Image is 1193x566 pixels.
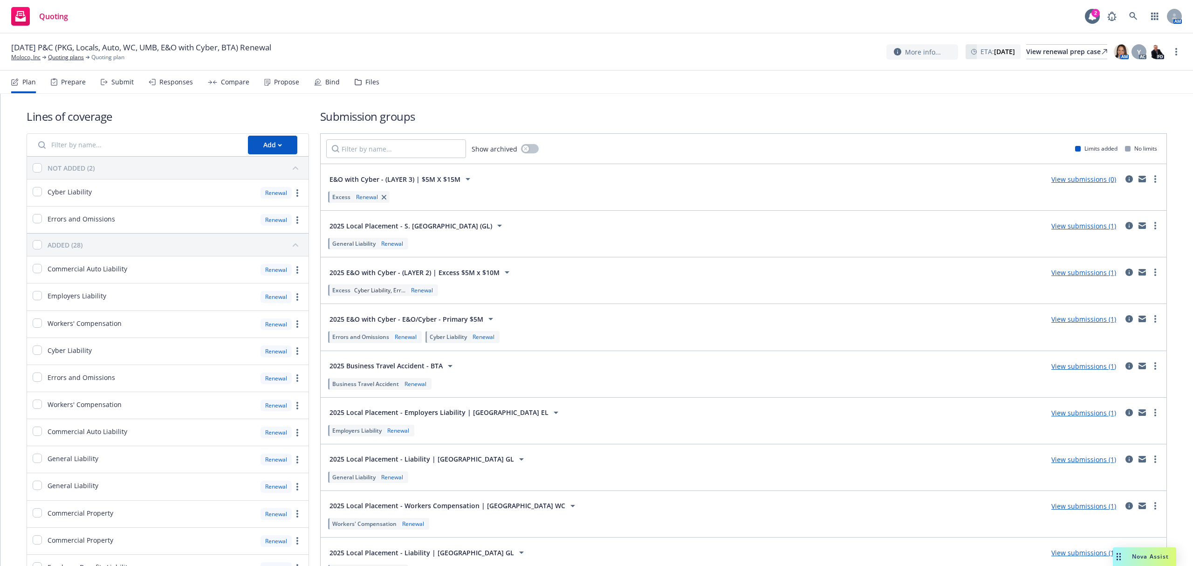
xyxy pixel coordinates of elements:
a: Quoting [7,3,72,29]
div: Renewal [393,333,418,341]
div: Renewal [261,345,292,357]
div: Files [365,78,379,86]
a: more [292,318,303,330]
a: View submissions (1) [1051,268,1116,277]
a: Moloco, Inc [11,53,41,62]
span: Business Travel Accident [332,380,399,388]
div: Propose [274,78,299,86]
button: ADDED (28) [48,237,303,252]
input: Filter by name... [326,139,466,158]
span: General Liability [332,240,376,248]
span: Quoting plan [91,53,124,62]
h1: Lines of coverage [27,109,309,124]
span: Workers' Compensation [332,520,397,528]
a: mail [1137,220,1148,231]
div: Renewal [261,264,292,276]
a: more [1150,220,1161,231]
a: Report a Bug [1103,7,1121,26]
a: mail [1137,360,1148,372]
span: Commercial Property [48,508,113,518]
a: circleInformation [1124,500,1135,511]
span: 2025 Local Placement - S. [GEOGRAPHIC_DATA] (GL) [329,221,492,231]
span: 2025 Local Placement - Liability | [GEOGRAPHIC_DATA] GL [329,454,514,464]
span: More info... [905,47,941,57]
span: Excess [332,193,350,201]
a: View submissions (1) [1051,362,1116,371]
img: photo [1149,44,1164,59]
a: Quoting plans [48,53,84,62]
button: Add [248,136,297,154]
div: Renewal [379,240,405,248]
a: View submissions (1) [1051,502,1116,511]
div: Plan [22,78,36,86]
span: Errors and Omissions [48,373,115,382]
a: circleInformation [1124,173,1135,185]
a: more [292,454,303,465]
span: Errors and Omissions [332,333,389,341]
a: more [292,291,303,303]
a: View submissions (1) [1051,548,1116,557]
div: Renewal [409,286,435,294]
div: Renewal [261,535,292,547]
a: more [1150,500,1161,511]
a: circleInformation [1124,313,1135,324]
span: 2025 Local Placement - Employers Liability | [GEOGRAPHIC_DATA] EL [329,407,549,417]
a: more [292,373,303,384]
a: more [292,535,303,546]
a: mail [1137,454,1148,465]
button: 2025 Local Placement - S. [GEOGRAPHIC_DATA] (GL) [326,216,508,235]
div: View renewal prep case [1026,45,1107,59]
div: Renewal [261,291,292,303]
span: 2025 Local Placement - Workers Compensation | [GEOGRAPHIC_DATA] WC [329,501,565,511]
span: Commercial Property [48,535,113,545]
div: Compare [221,78,249,86]
a: mail [1137,500,1148,511]
a: more [1171,46,1182,57]
span: [DATE] P&C (PKG, Locals, Auto, WC, UMB, E&O with Cyber, BTA) Renewal [11,42,271,53]
div: Renewal [385,427,411,435]
span: Cyber Liability [48,345,92,355]
div: Renewal [261,454,292,465]
span: Cyber Liability, Err... [354,286,405,294]
span: Quoting [39,13,68,20]
span: ETA : [980,47,1015,56]
span: 2025 Business Travel Accident - BTA [329,361,443,371]
span: 2025 E&O with Cyber - (LAYER 2) | Excess $5M x $10M [329,268,500,277]
button: 2025 Local Placement - Employers Liability | [GEOGRAPHIC_DATA] EL [326,403,565,422]
a: more [1150,267,1161,278]
h1: Submission groups [320,109,1167,124]
span: Commercial Auto Liability [48,264,127,274]
a: Search [1124,7,1143,26]
span: Nova Assist [1132,552,1169,560]
button: 2025 Local Placement - Liability | [GEOGRAPHIC_DATA] GL [326,543,530,562]
span: E&O with Cyber - (LAYER 3) | $5M X $15M [329,174,460,184]
span: Cyber Liability [430,333,467,341]
a: mail [1137,267,1148,278]
div: Renewal [403,380,428,388]
a: mail [1137,313,1148,324]
button: E&O with Cyber - (LAYER 3) | $5M X $15M [326,170,477,188]
span: 2025 E&O with Cyber - E&O/Cyber - Primary $5M [329,314,483,324]
button: 2025 Business Travel Accident - BTA [326,357,459,375]
a: mail [1137,407,1148,418]
button: NOT ADDED (2) [48,160,303,175]
div: Responses [159,78,193,86]
strong: [DATE] [994,47,1015,56]
a: View submissions (0) [1051,175,1116,184]
button: 2025 E&O with Cyber - (LAYER 2) | Excess $5M x $10M [326,263,516,282]
button: 2025 Local Placement - Liability | [GEOGRAPHIC_DATA] GL [326,450,530,469]
a: circleInformation [1124,360,1135,372]
a: circleInformation [1124,220,1135,231]
a: circleInformation [1124,454,1135,465]
a: more [292,481,303,492]
input: Filter by name... [33,136,242,154]
div: No limits [1125,145,1157,152]
div: Bind [325,78,340,86]
div: Prepare [61,78,86,86]
img: photo [1114,44,1129,59]
span: Y [1137,47,1141,57]
a: View submissions (1) [1051,455,1116,464]
div: Renewal [261,214,292,226]
div: Add [263,136,282,154]
a: more [292,264,303,276]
